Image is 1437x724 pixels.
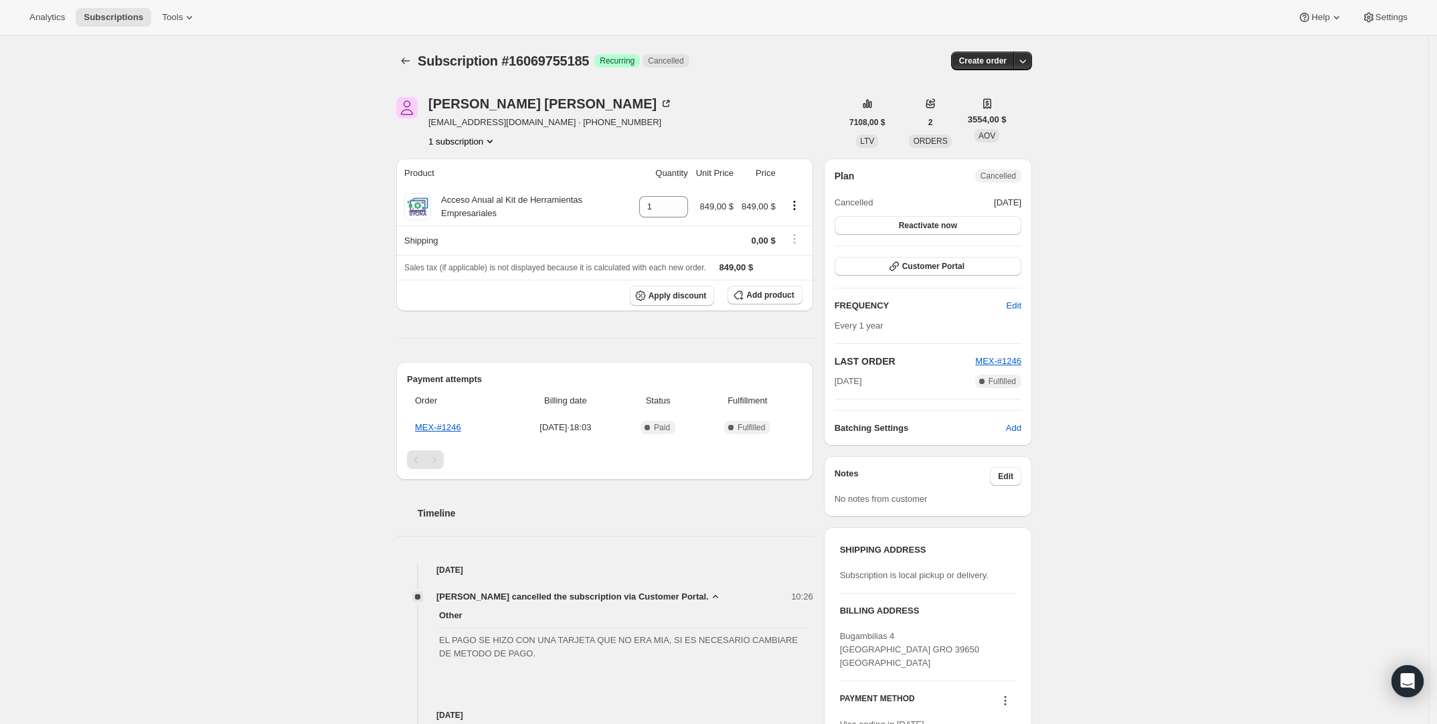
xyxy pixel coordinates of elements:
[840,604,1016,618] h3: BILLING ADDRESS
[654,422,670,433] span: Paid
[1006,422,1021,435] span: Add
[784,198,805,213] button: Product actions
[840,570,989,580] span: Subscription is local pickup or delivery.
[738,159,780,188] th: Price
[404,193,431,220] img: product img
[720,262,754,272] span: 849,00 $
[746,290,794,300] span: Add product
[835,299,1007,312] h2: FREQUENCY
[959,56,1007,66] span: Create order
[835,321,883,331] span: Every 1 year
[1375,12,1408,23] span: Settings
[439,634,808,660] span: EL PAGO SE HIZO CON UNA TARJETA QUE NO ERA MIA, SI ES NECESARIO CAMBIARE DE METODO DE PAGO.
[515,421,615,434] span: [DATE] · 18:03
[1311,12,1329,23] span: Help
[784,232,805,246] button: Shipping actions
[994,196,1021,209] span: [DATE]
[29,12,65,23] span: Analytics
[928,117,933,128] span: 2
[407,386,511,416] th: Order
[701,394,794,408] span: Fulfillment
[428,116,673,129] span: [EMAIL_ADDRESS][DOMAIN_NAME] · [PHONE_NUMBER]
[840,631,979,668] span: Bugambilias 4 [GEOGRAPHIC_DATA] GRO 39650 [GEOGRAPHIC_DATA]
[1290,8,1351,27] button: Help
[860,137,874,146] span: LTV
[742,201,776,211] span: 849,00 $
[835,422,1006,435] h6: Batching Settings
[975,355,1021,368] button: MEX-#1246
[407,450,802,469] nav: Paginación
[902,261,964,272] span: Customer Portal
[630,286,715,306] button: Apply discount
[835,355,976,368] h2: LAST ORDER
[84,12,143,23] span: Subscriptions
[979,131,995,141] span: AOV
[76,8,151,27] button: Subscriptions
[998,418,1029,439] button: Add
[752,236,776,246] span: 0,00 $
[692,159,738,188] th: Unit Price
[600,56,635,66] span: Recurring
[418,507,813,520] h2: Timeline
[975,356,1021,366] a: MEX-#1246
[849,117,885,128] span: 7108,00 $
[840,543,1016,557] h3: SHIPPING ADDRESS
[835,169,855,183] h2: Plan
[998,471,1013,482] span: Edit
[436,590,722,604] button: [PERSON_NAME] cancelled the subscription via Customer Portal.
[635,159,692,188] th: Quantity
[428,97,673,110] div: [PERSON_NAME] [PERSON_NAME]
[154,8,204,27] button: Tools
[623,394,693,408] span: Status
[439,609,808,622] span: Other
[999,295,1029,316] button: Edit
[1354,8,1416,27] button: Settings
[396,709,813,722] h4: [DATE]
[404,263,706,272] span: Sales tax (if applicable) is not displayed because it is calculated with each new order.
[968,113,1007,126] span: 3554,00 $
[649,290,707,301] span: Apply discount
[990,467,1021,486] button: Edit
[835,216,1021,235] button: Reactivate now
[738,422,765,433] span: Fulfilled
[162,12,183,23] span: Tools
[899,220,957,231] span: Reactivate now
[835,467,991,486] h3: Notes
[428,134,497,148] button: Product actions
[21,8,73,27] button: Analytics
[407,373,802,386] h2: Payment attempts
[699,201,734,211] span: 849,00 $
[951,52,1015,70] button: Create order
[835,375,862,388] span: [DATE]
[396,563,813,577] h4: [DATE]
[396,97,418,118] span: Almendra Lizbeth Iberri Gil
[841,113,893,132] button: 7108,00 $
[431,193,631,220] div: Acceso Anual al Kit de Herramientas Empresariales
[728,286,802,304] button: Add product
[835,196,873,209] span: Cancelled
[791,590,813,604] span: 10:26
[920,113,941,132] button: 2
[396,225,635,255] th: Shipping
[1007,299,1021,312] span: Edit
[989,376,1016,387] span: Fulfilled
[913,137,947,146] span: ORDERS
[981,171,1016,181] span: Cancelled
[515,394,615,408] span: Billing date
[418,54,589,68] span: Subscription #16069755185
[648,56,683,66] span: Cancelled
[835,494,928,504] span: No notes from customer
[415,422,461,432] a: MEX-#1246
[396,159,635,188] th: Product
[840,693,915,711] h3: PAYMENT METHOD
[396,52,415,70] button: Subscriptions
[835,257,1021,276] button: Customer Portal
[1391,665,1424,697] div: Open Intercom Messenger
[436,590,709,604] span: [PERSON_NAME] cancelled the subscription via Customer Portal.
